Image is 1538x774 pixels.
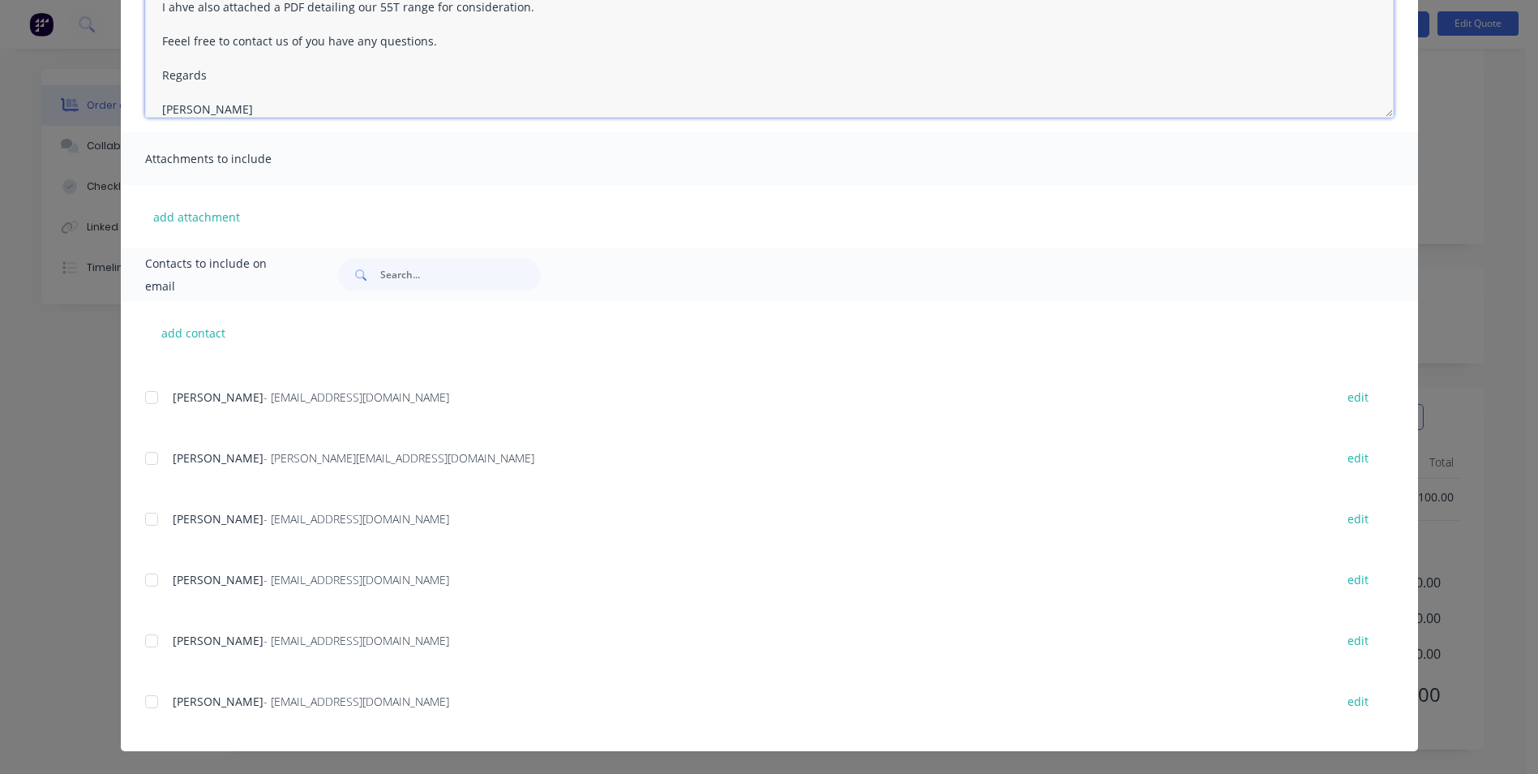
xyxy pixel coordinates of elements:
[1338,447,1378,469] button: edit
[263,450,534,466] span: - [PERSON_NAME][EMAIL_ADDRESS][DOMAIN_NAME]
[1338,386,1378,408] button: edit
[173,450,263,466] span: [PERSON_NAME]
[173,633,263,648] span: [PERSON_NAME]
[263,511,449,527] span: - [EMAIL_ADDRESS][DOMAIN_NAME]
[173,694,263,709] span: [PERSON_NAME]
[145,148,323,170] span: Attachments to include
[263,633,449,648] span: - [EMAIL_ADDRESS][DOMAIN_NAME]
[1338,569,1378,591] button: edit
[173,511,263,527] span: [PERSON_NAME]
[1338,690,1378,712] button: edit
[1338,508,1378,530] button: edit
[145,204,248,229] button: add attachment
[145,252,298,298] span: Contacts to include on email
[1338,630,1378,651] button: edit
[263,389,449,405] span: - [EMAIL_ADDRESS][DOMAIN_NAME]
[173,389,263,405] span: [PERSON_NAME]
[173,572,263,587] span: [PERSON_NAME]
[145,320,242,345] button: add contact
[263,572,449,587] span: - [EMAIL_ADDRESS][DOMAIN_NAME]
[380,259,541,291] input: Search...
[263,694,449,709] span: - [EMAIL_ADDRESS][DOMAIN_NAME]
